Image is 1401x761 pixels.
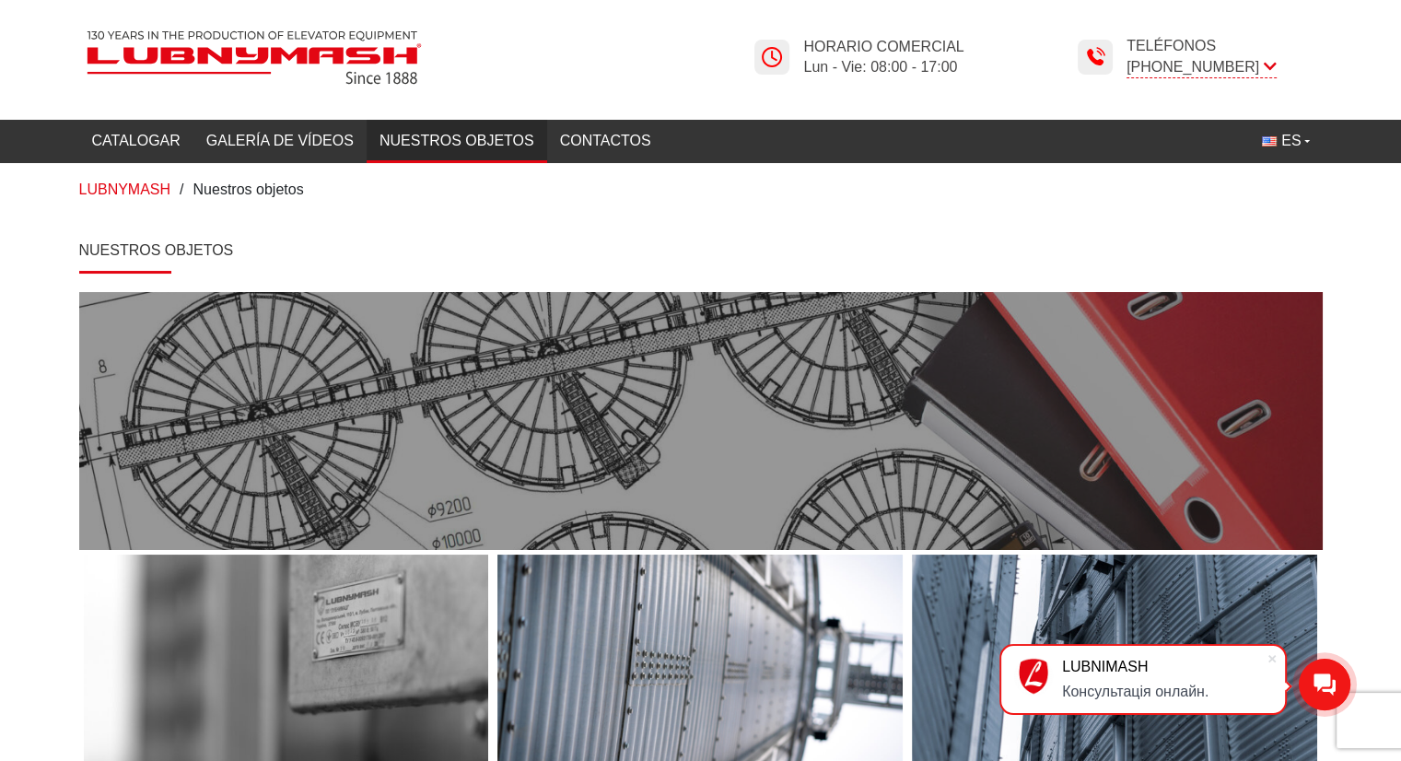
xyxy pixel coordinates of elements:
[1084,46,1106,68] img: Icono de tiempo de Lubnymash
[560,133,651,148] font: Contactos
[79,242,234,258] font: Nuestros objetos
[547,124,664,158] a: Contactos
[1281,133,1301,148] font: ES
[367,124,547,158] a: Nuestros objetos
[803,39,963,54] font: Horario comercial
[79,181,171,197] a: LUBNYMASH
[1062,684,1208,699] font: Консультація онлайн.
[180,181,183,197] font: /
[803,59,957,75] font: Lun - Vie: 08:00 - 17:00
[193,124,367,158] a: Galería de vídeos
[79,23,429,92] img: Lubnymash
[1062,659,1148,674] font: LUBNIMASH
[206,133,354,148] font: Galería de vídeos
[193,181,304,197] font: Nuestros objetos
[1262,136,1277,146] img: Inglés
[1127,59,1259,75] font: [PHONE_NUMBER]
[761,46,783,68] img: Icono de tiempo de Lubnymash
[379,133,534,148] font: Nuestros objetos
[79,124,193,158] a: Catalogar
[92,133,181,148] font: Catalogar
[1249,124,1322,158] button: ES
[1127,38,1216,53] font: Teléfonos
